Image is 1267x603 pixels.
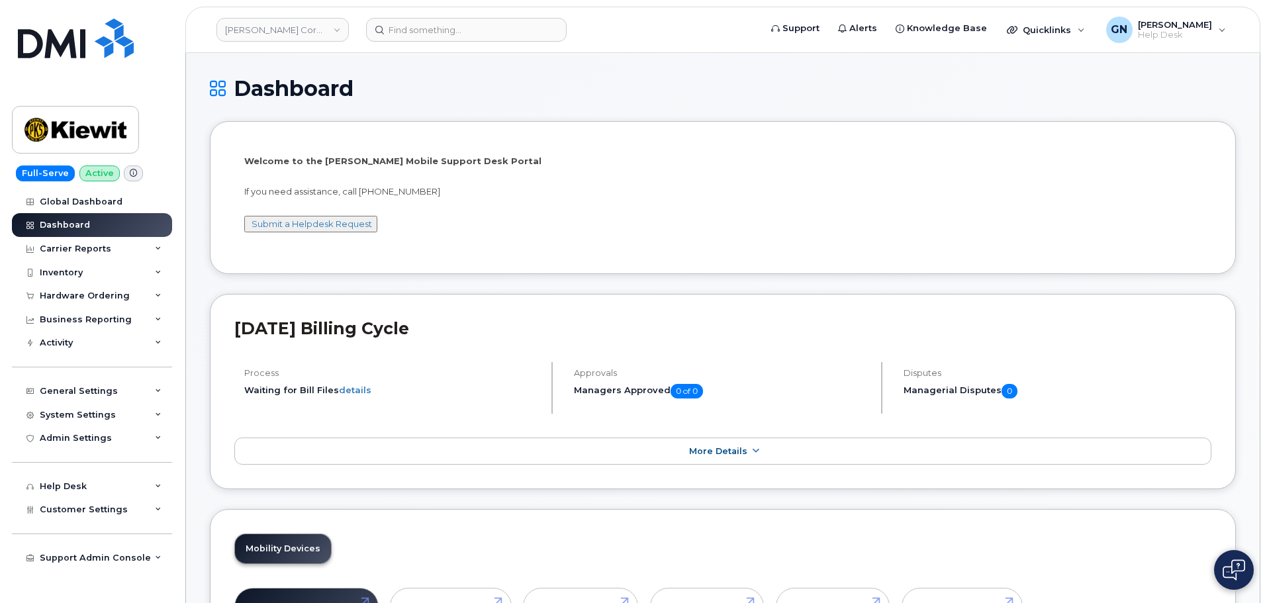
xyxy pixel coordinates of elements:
p: Welcome to the [PERSON_NAME] Mobile Support Desk Portal [244,155,1201,167]
h4: Disputes [904,368,1211,378]
span: More Details [689,446,747,456]
a: Mobility Devices [235,534,331,563]
span: 0 [1002,384,1017,398]
span: 0 of 0 [671,384,703,398]
button: Submit a Helpdesk Request [244,216,377,232]
img: Open chat [1223,559,1245,580]
h5: Managerial Disputes [904,384,1211,398]
h5: Managers Approved [574,384,870,398]
h4: Approvals [574,368,870,378]
li: Waiting for Bill Files [244,384,540,396]
h1: Dashboard [210,77,1236,100]
a: details [339,385,371,395]
h4: Process [244,368,540,378]
p: If you need assistance, call [PHONE_NUMBER] [244,185,1201,198]
a: Submit a Helpdesk Request [252,218,372,229]
h2: [DATE] Billing Cycle [234,318,1211,338]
